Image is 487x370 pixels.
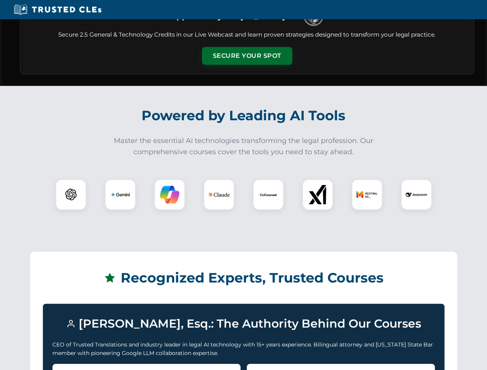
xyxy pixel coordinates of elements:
[401,179,432,210] div: DeepSeek
[352,179,383,210] div: Mistral AI
[406,184,427,205] img: DeepSeek Logo
[56,179,86,210] div: ChatGPT
[160,185,179,204] img: Copilot Logo
[308,185,327,204] img: xAI Logo
[253,179,284,210] div: CoCounsel
[52,340,435,358] p: CEO of Trusted Translations and industry leader in legal AI technology with 15+ years experience....
[12,4,104,15] img: Trusted CLEs
[111,185,130,204] img: Gemini Logo
[109,135,379,158] p: Master the essential AI technologies transforming the legal profession. Our comprehensive courses...
[302,179,333,210] div: xAI
[60,183,82,206] img: ChatGPT Logo
[105,179,136,210] div: Gemini
[30,30,465,39] p: Secure 2.5 General & Technology Credits in our Live Webcast and learn proven strategies designed ...
[154,179,185,210] div: Copilot
[30,102,457,129] h2: Powered by Leading AI Tools
[202,47,292,65] button: Secure Your Spot
[259,185,278,204] img: CoCounsel Logo
[43,264,445,291] h2: Recognized Experts, Trusted Courses
[208,184,230,205] img: Claude Logo
[52,313,435,334] h3: [PERSON_NAME], Esq.: The Authority Behind Our Courses
[356,184,378,205] img: Mistral AI Logo
[204,179,234,210] div: Claude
